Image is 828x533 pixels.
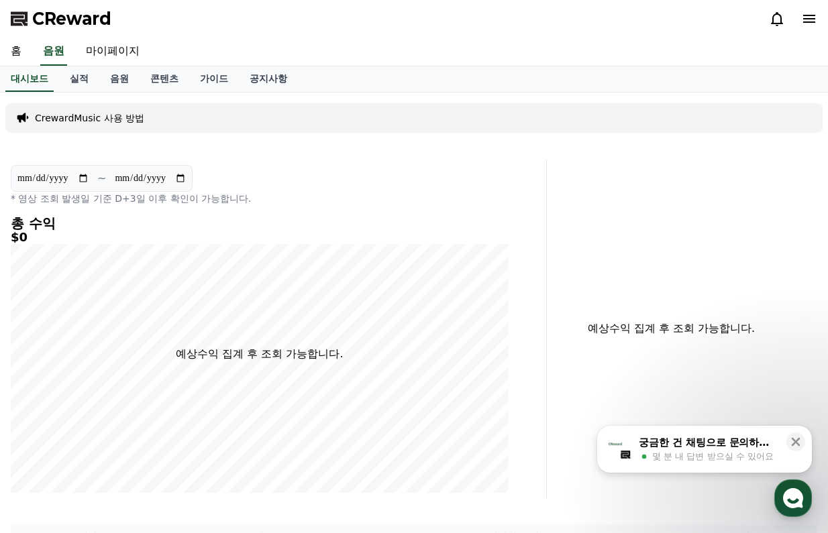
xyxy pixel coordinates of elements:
a: 콘텐츠 [140,66,189,92]
a: 음원 [99,66,140,92]
h5: $0 [11,231,509,244]
p: 예상수익 집계 후 조회 가능합니다. [176,346,343,362]
a: 공지사항 [239,66,298,92]
a: CrewardMusic 사용 방법 [35,111,144,125]
a: 가이드 [189,66,239,92]
p: 예상수익 집계 후 조회 가능합니다. [558,320,785,337]
p: * 영상 조회 발생일 기준 D+3일 이후 확인이 가능합니다. [11,192,509,205]
p: ~ [97,170,106,186]
a: 실적 [59,66,99,92]
h4: 총 수익 [11,216,509,231]
span: CReward [32,8,111,29]
a: 음원 [40,38,67,66]
a: 대시보드 [5,66,54,92]
a: CReward [11,8,111,29]
a: 마이페이지 [75,38,150,66]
